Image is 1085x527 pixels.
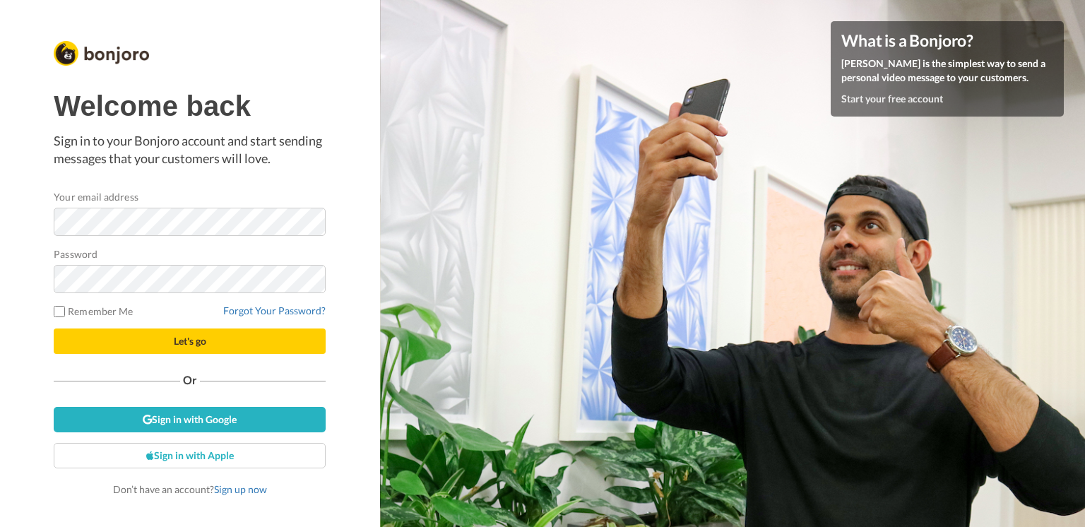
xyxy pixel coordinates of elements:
a: Sign up now [214,483,267,495]
a: Start your free account [841,93,943,105]
span: Or [180,375,200,385]
span: Let's go [174,335,206,347]
label: Remember Me [54,304,133,319]
input: Remember Me [54,306,65,317]
h1: Welcome back [54,90,326,122]
label: Password [54,247,97,261]
h4: What is a Bonjoro? [841,32,1053,49]
button: Let's go [54,328,326,354]
p: Sign in to your Bonjoro account and start sending messages that your customers will love. [54,132,326,168]
a: Forgot Your Password? [223,304,326,316]
p: [PERSON_NAME] is the simplest way to send a personal video message to your customers. [841,57,1053,85]
label: Your email address [54,189,138,204]
a: Sign in with Google [54,407,326,432]
span: Don’t have an account? [113,483,267,495]
a: Sign in with Apple [54,443,326,468]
